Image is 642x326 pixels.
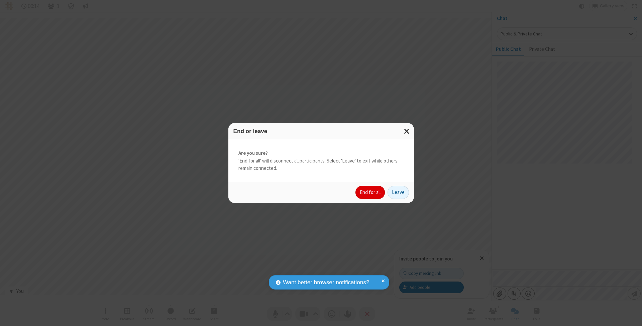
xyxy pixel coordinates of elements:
[283,278,369,287] span: Want better browser notifications?
[238,149,404,157] strong: Are you sure?
[388,186,409,199] button: Leave
[233,128,409,134] h3: End or leave
[400,123,414,139] button: Close modal
[355,186,385,199] button: End for all
[228,139,414,182] div: 'End for all' will disconnect all participants. Select 'Leave' to exit while others remain connec...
